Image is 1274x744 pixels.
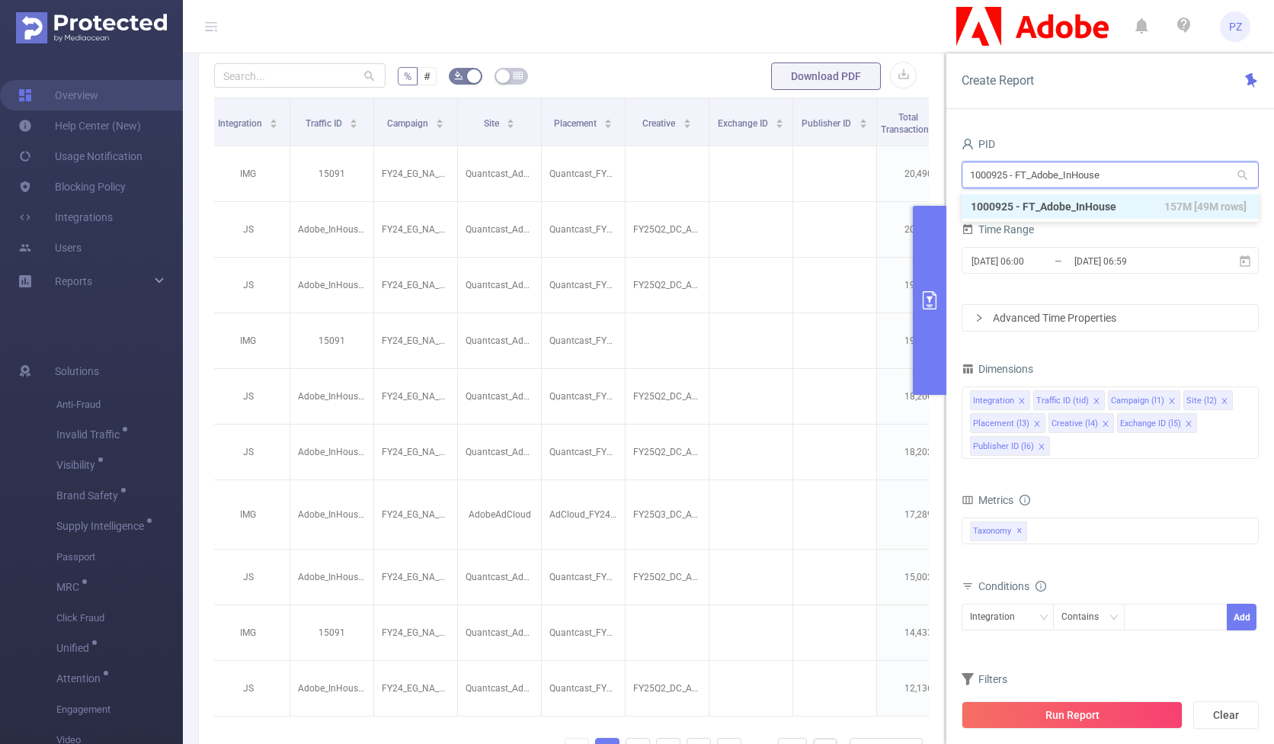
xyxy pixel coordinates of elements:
span: Unified [56,643,94,653]
i: icon: table [514,71,523,80]
button: Add [1227,604,1256,630]
i: icon: close [1221,397,1228,406]
div: Sort [603,117,613,126]
span: 157M [49M rows] [1164,198,1247,215]
p: 15091 [290,618,373,647]
span: Campaign [387,118,431,129]
span: Invalid Traffic [56,429,125,440]
a: Usage Notification [18,141,142,172]
span: Create Report [962,73,1034,88]
div: Traffic ID (tid) [1036,391,1089,411]
i: icon: close [1102,420,1109,429]
i: icon: caret-down [776,122,784,127]
p: Adobe_InHouse [13539] [290,271,373,300]
p: FY24_EG_NA_DocumentCloud_Acrobat_Consideration_Discover [225407] [374,500,457,529]
p: Quantcast_AdobeDyn [458,215,541,244]
p: JS [206,438,290,467]
p: JS [206,674,290,703]
p: FY24_EG_NA_DocumentCloud_Acrobat_Acquisition [225291] [374,438,457,467]
p: 19,860 [877,271,960,300]
p: 15091 [290,159,373,188]
p: Quantcast_AdobeDyn [458,271,541,300]
span: Exchange ID [718,118,770,129]
p: JS [206,382,290,411]
i: icon: caret-up [683,117,691,121]
div: Sort [435,117,444,126]
p: FY24_EG_NA_DocumentCloud_Acrobat_Acquisition [225291] [374,674,457,703]
p: Quantcast_AdobeDyn [458,438,541,467]
img: Protected Media [16,12,167,43]
div: Integration [970,604,1026,630]
p: Adobe_InHouse [13539] [290,215,373,244]
i: icon: close [1093,397,1100,406]
p: Quantcast_AdobeDyn [20050] [458,326,541,355]
p: IMG [206,326,290,355]
p: Quantcast_FY24Acrobat_PSP_AcrobatTrialist-Dynamic-Cookieless_US_DSK_BAN_728x90 [7892523] [542,674,625,703]
p: Quantcast_AdobeDyn [458,382,541,411]
span: MRC [56,582,85,592]
i: icon: caret-down [507,122,515,127]
i: icon: user [962,138,974,150]
p: JS [206,271,290,300]
i: icon: caret-up [776,117,784,121]
p: Quantcast_FY24Acrobat_PSP_DirectPaid-Dynamic-Cookieless_US_DSK_BAN_728x90 [7892533] [542,563,625,592]
span: Solutions [55,356,99,386]
a: Blocking Policy [18,172,126,202]
p: FY25Q2_DC_AcrobatDC_AcrobatDC_XY_EN_CareerAdv_AN_300x250_NA_NA.zip [5554466] [626,271,709,300]
i: icon: info-circle [1036,581,1046,592]
span: PZ [1229,11,1242,42]
p: Quantcast_FY24Acrobat_LAL_Native-DirectPaid-Dynamic-V1_US_DSK_BAN_1x1 [7892512] [542,618,625,647]
i: icon: close [1018,397,1026,406]
li: Creative (l4) [1048,413,1114,433]
p: IMG [206,500,290,529]
span: Supply Intelligence [56,521,149,531]
i: icon: caret-up [604,117,613,121]
p: 20,490 [877,159,960,188]
i: icon: caret-up [507,117,515,121]
input: End date [1073,251,1196,271]
p: 15,002 [877,563,960,592]
div: Sort [859,117,868,126]
span: Passport [56,542,183,572]
p: 19,708 [877,326,960,355]
li: Campaign (l1) [1108,390,1180,410]
span: Site [484,118,501,129]
span: Creative [642,118,677,129]
p: FY25Q3_DC_AcrobatDC_AcrobatDC_us_en_AcrobatStudio-Marketing30_VID_1920x1080_AcrobatStudio.mp4 [55... [626,500,709,529]
div: Sort [683,117,692,126]
i: icon: close [1185,420,1192,429]
div: Creative (l4) [1052,414,1098,434]
div: Integration [973,391,1014,411]
div: Contains [1061,604,1109,630]
span: Integration [218,118,264,129]
p: Adobe_InHouse [13539] [290,438,373,467]
p: 20,411 [877,215,960,244]
p: Adobe_InHouse [13539] [290,674,373,703]
p: 15091 [290,326,373,355]
li: Placement (l3) [970,413,1045,433]
button: Download PDF [771,63,881,90]
p: AdCloud_FY24AcrobatDemandGen_CTX_DecisionMakers-30s_US_DSK_VID_1920x1080 [7893634] [542,500,625,529]
span: Total Transactions [881,112,936,135]
li: 1000925 - FT_Adobe_InHouse [962,194,1259,219]
p: FY25Q2_DC_AcrobatDC_AcrobatDC_XY_EN_CareerAdv_AN_728x90_NA_NA.zip [5554468] [626,674,709,703]
i: icon: caret-down [604,122,613,127]
p: 18,202 [877,438,960,467]
span: Visibility [56,460,101,470]
i: icon: caret-down [859,122,867,127]
span: Conditions [978,580,1046,592]
p: FY25Q2_DC_AcrobatDC_AcrobatDC_XY_EN_CareerAdv_AN_300x250_NA_NA.zip [5554466] [626,438,709,467]
p: FY24_EG_NA_DocumentCloud_Acrobat_Acquisition [225291] [374,618,457,647]
p: FY24_EG_NA_DocumentCloud_Acrobat_Acquisition [225291] [374,159,457,188]
span: % [404,70,411,82]
i: icon: down [1039,613,1048,624]
input: Search... [214,63,386,88]
i: icon: close [1033,420,1041,429]
a: Users [18,232,82,263]
p: FY24_EG_NA_DocumentCloud_Acrobat_Acquisition [225291] [374,382,457,411]
div: Sort [775,117,784,126]
li: Integration [970,390,1030,410]
span: Brand Safety [56,490,123,501]
a: Help Center (New) [18,111,141,141]
i: icon: caret-up [859,117,867,121]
